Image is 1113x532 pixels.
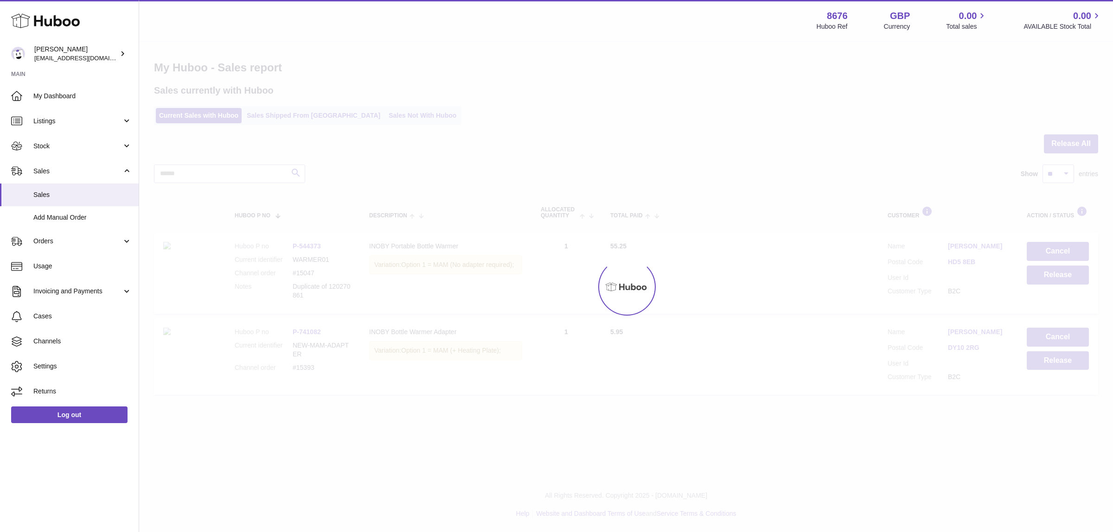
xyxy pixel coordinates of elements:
span: Invoicing and Payments [33,287,122,296]
span: Stock [33,142,122,151]
div: [PERSON_NAME] [34,45,118,63]
span: Orders [33,237,122,246]
a: 0.00 AVAILABLE Stock Total [1023,10,1102,31]
span: Usage [33,262,132,271]
span: My Dashboard [33,92,132,101]
span: Sales [33,190,132,199]
span: Returns [33,387,132,396]
div: Huboo Ref [817,22,848,31]
span: 0.00 [959,10,977,22]
span: Add Manual Order [33,213,132,222]
strong: 8676 [827,10,848,22]
span: Channels [33,337,132,346]
span: Sales [33,167,122,176]
span: [EMAIL_ADDRESS][DOMAIN_NAME] [34,54,136,62]
strong: GBP [890,10,910,22]
img: hello@inoby.co.uk [11,47,25,61]
span: Cases [33,312,132,321]
span: Listings [33,117,122,126]
span: 0.00 [1073,10,1091,22]
a: Log out [11,406,128,423]
span: Total sales [946,22,987,31]
div: Currency [884,22,910,31]
span: AVAILABLE Stock Total [1023,22,1102,31]
a: 0.00 Total sales [946,10,987,31]
span: Settings [33,362,132,371]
